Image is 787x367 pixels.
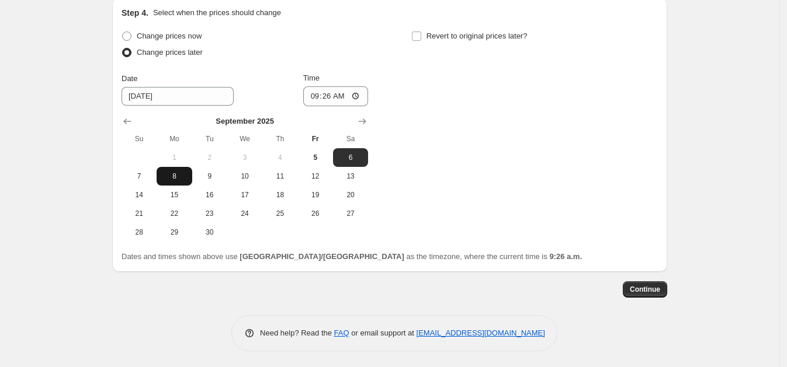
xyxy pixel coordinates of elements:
[334,328,349,337] a: FAQ
[161,172,187,181] span: 8
[192,148,227,167] button: Tuesday September 2 2025
[161,153,187,162] span: 1
[262,204,297,223] button: Thursday September 25 2025
[126,190,152,200] span: 14
[354,113,370,130] button: Show next month, October 2025
[157,223,192,242] button: Monday September 29 2025
[227,130,262,148] th: Wednesday
[267,134,293,144] span: Th
[338,190,363,200] span: 20
[240,252,404,261] b: [GEOGRAPHIC_DATA]/[GEOGRAPHIC_DATA]
[262,130,297,148] th: Thursday
[197,228,223,237] span: 30
[122,87,234,106] input: 9/5/2025
[262,148,297,167] button: Thursday September 4 2025
[338,209,363,218] span: 27
[192,223,227,242] button: Tuesday September 30 2025
[349,328,417,337] span: or email support at
[197,153,223,162] span: 2
[161,209,187,218] span: 22
[303,86,369,106] input: 12:00
[157,148,192,167] button: Monday September 1 2025
[126,209,152,218] span: 21
[192,186,227,204] button: Tuesday September 16 2025
[549,252,582,261] b: 9:26 a.m.
[227,204,262,223] button: Wednesday September 24 2025
[227,186,262,204] button: Wednesday September 17 2025
[333,130,368,148] th: Saturday
[122,130,157,148] th: Sunday
[303,153,328,162] span: 5
[126,134,152,144] span: Su
[122,7,148,19] h2: Step 4.
[232,153,258,162] span: 3
[122,186,157,204] button: Sunday September 14 2025
[119,113,136,130] button: Show previous month, August 2025
[303,190,328,200] span: 19
[232,190,258,200] span: 17
[303,134,328,144] span: Fr
[623,281,667,298] button: Continue
[333,167,368,186] button: Saturday September 13 2025
[157,186,192,204] button: Monday September 15 2025
[298,148,333,167] button: Today Friday September 5 2025
[267,172,293,181] span: 11
[122,74,137,83] span: Date
[298,130,333,148] th: Friday
[338,153,363,162] span: 6
[267,209,293,218] span: 25
[157,204,192,223] button: Monday September 22 2025
[267,190,293,200] span: 18
[122,204,157,223] button: Sunday September 21 2025
[303,74,320,82] span: Time
[303,172,328,181] span: 12
[197,172,223,181] span: 9
[122,167,157,186] button: Sunday September 7 2025
[161,228,187,237] span: 29
[137,32,202,40] span: Change prices now
[630,285,660,294] span: Continue
[260,328,334,337] span: Need help? Read the
[161,134,187,144] span: Mo
[197,190,223,200] span: 16
[153,7,281,19] p: Select when the prices should change
[333,186,368,204] button: Saturday September 20 2025
[232,134,258,144] span: We
[122,252,582,261] span: Dates and times shown above use as the timezone, where the current time is
[262,167,297,186] button: Thursday September 11 2025
[333,204,368,223] button: Saturday September 27 2025
[122,223,157,242] button: Sunday September 28 2025
[192,130,227,148] th: Tuesday
[427,32,528,40] span: Revert to original prices later?
[417,328,545,337] a: [EMAIL_ADDRESS][DOMAIN_NAME]
[338,172,363,181] span: 13
[267,153,293,162] span: 4
[126,228,152,237] span: 28
[227,167,262,186] button: Wednesday September 10 2025
[126,172,152,181] span: 7
[161,190,187,200] span: 15
[157,130,192,148] th: Monday
[232,172,258,181] span: 10
[197,134,223,144] span: Tu
[303,209,328,218] span: 26
[192,167,227,186] button: Tuesday September 9 2025
[333,148,368,167] button: Saturday September 6 2025
[137,48,203,57] span: Change prices later
[157,167,192,186] button: Monday September 8 2025
[192,204,227,223] button: Tuesday September 23 2025
[227,148,262,167] button: Wednesday September 3 2025
[298,204,333,223] button: Friday September 26 2025
[262,186,297,204] button: Thursday September 18 2025
[298,186,333,204] button: Friday September 19 2025
[197,209,223,218] span: 23
[298,167,333,186] button: Friday September 12 2025
[338,134,363,144] span: Sa
[232,209,258,218] span: 24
